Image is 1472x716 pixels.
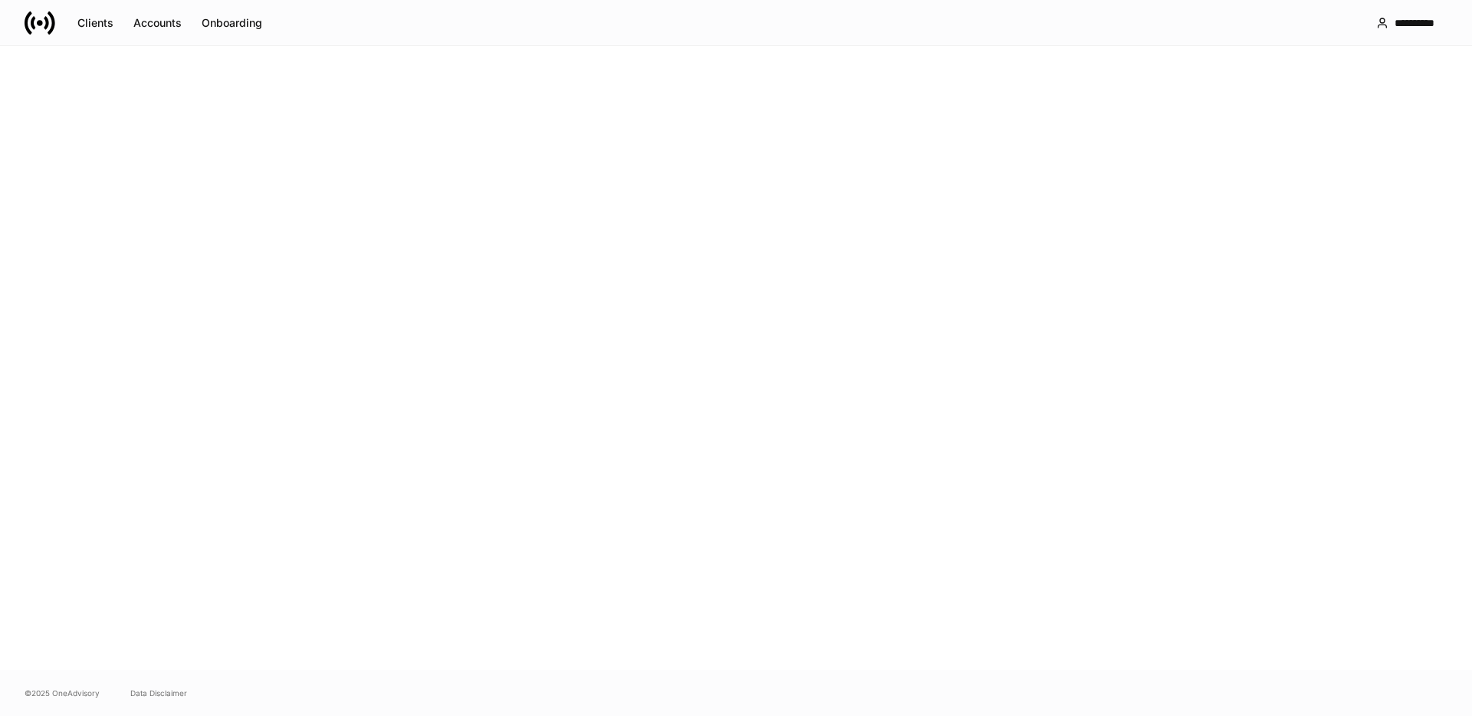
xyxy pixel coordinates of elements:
button: Accounts [123,11,192,35]
a: Data Disclaimer [130,687,187,699]
div: Accounts [133,18,182,28]
div: Clients [77,18,113,28]
span: © 2025 OneAdvisory [25,687,100,699]
div: Onboarding [202,18,262,28]
button: Clients [67,11,123,35]
button: Onboarding [192,11,272,35]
